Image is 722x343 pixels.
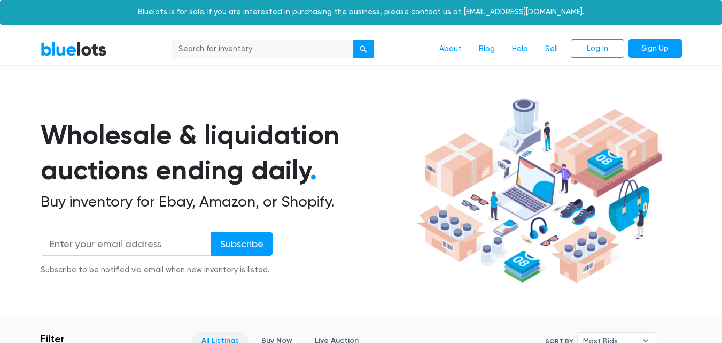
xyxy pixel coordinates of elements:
a: About [431,39,470,59]
a: Sell [537,39,566,59]
a: BlueLots [41,41,107,57]
span: . [310,154,317,186]
a: Help [503,39,537,59]
img: hero-ee84e7d0318cb26816c560f6b4441b76977f77a177738b4e94f68c95b2b83dbb.png [413,94,666,288]
div: Subscribe to be notified via email when new inventory is listed. [41,264,273,276]
input: Enter your email address [41,232,212,256]
h1: Wholesale & liquidation auctions ending daily [41,117,413,188]
a: Blog [470,39,503,59]
input: Subscribe [211,232,273,256]
h2: Buy inventory for Ebay, Amazon, or Shopify. [41,193,413,211]
a: Log In [571,39,624,58]
a: Sign Up [628,39,682,58]
input: Search for inventory [172,40,353,59]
